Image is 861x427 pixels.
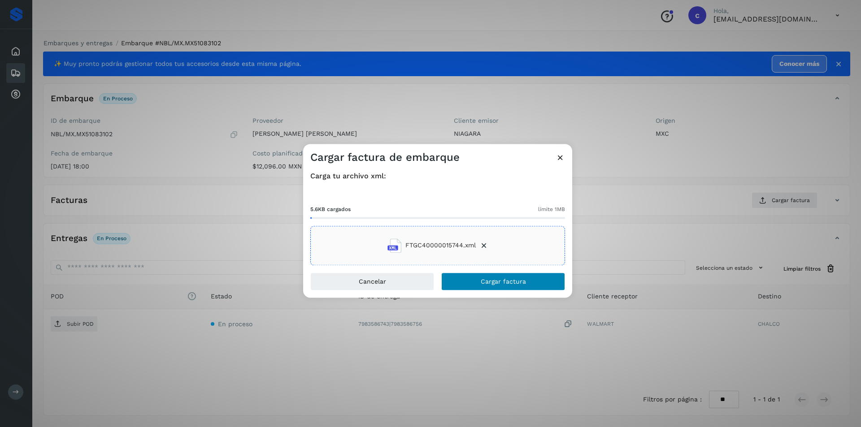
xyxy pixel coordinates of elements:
h3: Cargar factura de embarque [310,151,460,164]
span: Cancelar [359,278,386,285]
span: FTGC40000015744.xml [405,241,476,250]
button: Cancelar [310,272,434,290]
h4: Carga tu archivo xml: [310,172,565,180]
span: límite 1MB [538,205,565,213]
span: 5.6KB cargados [310,205,351,213]
span: Cargar factura [481,278,526,285]
button: Cargar factura [441,272,565,290]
